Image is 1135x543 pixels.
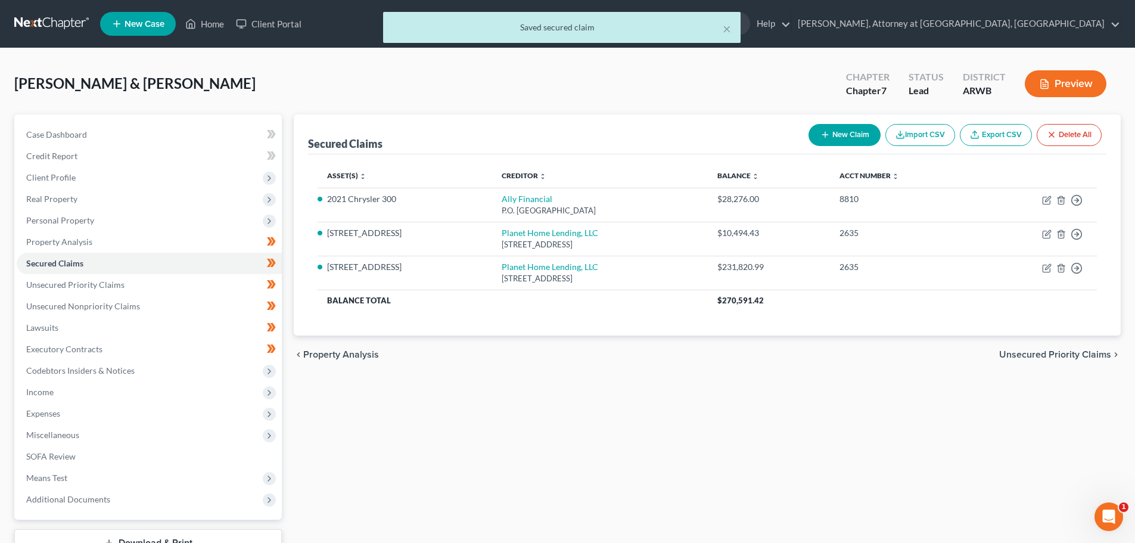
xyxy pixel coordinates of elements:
[717,261,820,273] div: $231,820.99
[502,171,546,180] a: Creditor unfold_more
[26,215,94,225] span: Personal Property
[960,124,1032,146] a: Export CSV
[1025,70,1106,97] button: Preview
[26,494,110,504] span: Additional Documents
[26,301,140,311] span: Unsecured Nonpriority Claims
[1111,350,1121,359] i: chevron_right
[327,171,366,180] a: Asset(s) unfold_more
[723,21,731,36] button: ×
[17,231,282,253] a: Property Analysis
[327,261,483,273] li: [STREET_ADDRESS]
[846,84,890,98] div: Chapter
[963,70,1006,84] div: District
[846,70,890,84] div: Chapter
[26,280,125,290] span: Unsecured Priority Claims
[839,261,967,273] div: 2635
[26,408,60,418] span: Expenses
[502,273,698,284] div: [STREET_ADDRESS]
[17,124,282,145] a: Case Dashboard
[17,145,282,167] a: Credit Report
[294,350,379,359] button: chevron_left Property Analysis
[26,172,76,182] span: Client Profile
[359,173,366,180] i: unfold_more
[17,339,282,360] a: Executory Contracts
[294,350,303,359] i: chevron_left
[318,290,708,311] th: Balance Total
[963,84,1006,98] div: ARWB
[881,85,887,96] span: 7
[17,446,282,467] a: SOFA Review
[502,262,598,272] a: Planet Home Lending, LLC
[539,173,546,180] i: unfold_more
[909,84,944,98] div: Lead
[26,258,83,268] span: Secured Claims
[999,350,1111,359] span: Unsecured Priority Claims
[1119,502,1128,512] span: 1
[308,136,383,151] div: Secured Claims
[717,171,759,180] a: Balance unfold_more
[26,344,102,354] span: Executory Contracts
[327,227,483,239] li: [STREET_ADDRESS]
[26,237,92,247] span: Property Analysis
[26,387,54,397] span: Income
[26,151,77,161] span: Credit Report
[14,75,256,92] span: [PERSON_NAME] & [PERSON_NAME]
[393,21,731,33] div: Saved secured claim
[839,171,899,180] a: Acct Number unfold_more
[26,129,87,139] span: Case Dashboard
[502,228,598,238] a: Planet Home Lending, LLC
[999,350,1121,359] button: Unsecured Priority Claims chevron_right
[717,296,764,305] span: $270,591.42
[502,239,698,250] div: [STREET_ADDRESS]
[717,227,820,239] div: $10,494.43
[26,430,79,440] span: Miscellaneous
[502,194,552,204] a: Ally Financial
[26,322,58,333] span: Lawsuits
[327,193,483,205] li: 2021 Chrysler 300
[26,365,135,376] span: Codebtors Insiders & Notices
[892,173,899,180] i: unfold_more
[17,274,282,296] a: Unsecured Priority Claims
[717,193,820,205] div: $28,276.00
[839,227,967,239] div: 2635
[502,205,698,216] div: P.O. [GEOGRAPHIC_DATA]
[752,173,759,180] i: unfold_more
[885,124,955,146] button: Import CSV
[909,70,944,84] div: Status
[26,473,67,483] span: Means Test
[1037,124,1102,146] button: Delete All
[17,296,282,317] a: Unsecured Nonpriority Claims
[26,194,77,204] span: Real Property
[839,193,967,205] div: 8810
[17,317,282,339] a: Lawsuits
[809,124,881,146] button: New Claim
[17,253,282,274] a: Secured Claims
[26,451,76,461] span: SOFA Review
[303,350,379,359] span: Property Analysis
[1094,502,1123,531] iframe: Intercom live chat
